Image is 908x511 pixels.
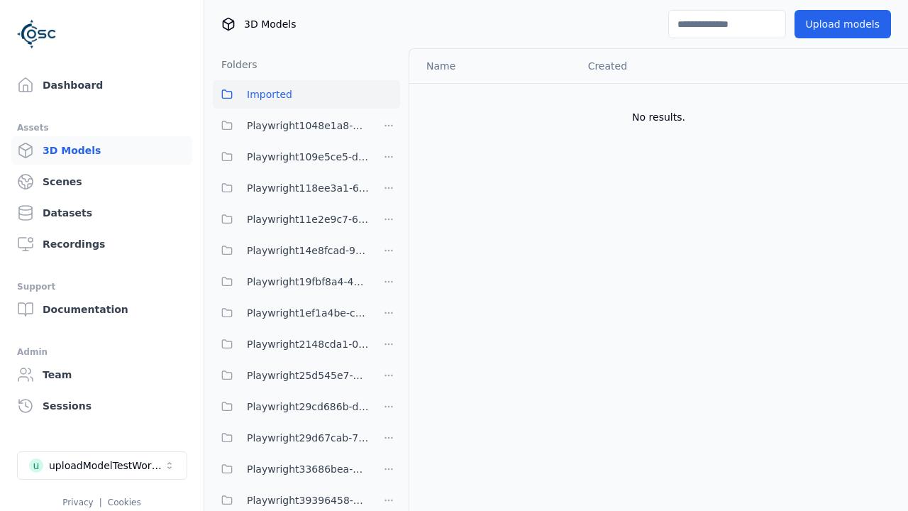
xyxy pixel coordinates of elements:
[11,295,192,324] a: Documentation
[213,236,369,265] button: Playwright14e8fcad-9ce8-4c9f-9ba9-3f066997ed84
[247,367,369,384] span: Playwright25d545e7-ff08-4d3b-b8cd-ba97913ee80b
[247,86,292,103] span: Imported
[11,71,192,99] a: Dashboard
[247,242,369,259] span: Playwright14e8fcad-9ce8-4c9f-9ba9-3f066997ed84
[213,424,369,452] button: Playwright29d67cab-7655-4a15-9701-4b560da7f167
[577,49,748,83] th: Created
[244,17,296,31] span: 3D Models
[11,136,192,165] a: 3D Models
[213,57,258,72] h3: Folders
[213,80,400,109] button: Imported
[213,299,369,327] button: Playwright1ef1a4be-ca25-4334-b22c-6d46e5dc87b0
[11,199,192,227] a: Datasets
[794,10,891,38] button: Upload models
[29,458,43,473] div: u
[247,273,369,290] span: Playwright19fbf8a4-490f-4493-a67b-72679a62db0e
[213,174,369,202] button: Playwright118ee3a1-6e25-456a-9a29-0f34eaed349c
[409,83,908,151] td: No results.
[62,498,93,507] a: Privacy
[247,180,369,197] span: Playwright118ee3a1-6e25-456a-9a29-0f34eaed349c
[11,361,192,389] a: Team
[213,330,369,358] button: Playwright2148cda1-0135-4eee-9a3e-ba7e638b60a6
[247,461,369,478] span: Playwright33686bea-41a4-43c8-b27a-b40c54b773e3
[213,143,369,171] button: Playwright109e5ce5-d2cb-4ab8-a55a-98f36a07a7af
[213,111,369,140] button: Playwright1048e1a8-7157-4402-9d51-a0d67d82f98b
[247,148,369,165] span: Playwright109e5ce5-d2cb-4ab8-a55a-98f36a07a7af
[409,49,577,83] th: Name
[247,211,369,228] span: Playwright11e2e9c7-6c23-4ce7-ac48-ea95a4ff6a43
[213,361,369,390] button: Playwright25d545e7-ff08-4d3b-b8cd-ba97913ee80b
[17,451,187,480] button: Select a workspace
[247,117,369,134] span: Playwright1048e1a8-7157-4402-9d51-a0d67d82f98b
[17,278,187,295] div: Support
[213,392,369,421] button: Playwright29cd686b-d0c9-4777-aa54-1065c8c7cee8
[213,455,369,483] button: Playwright33686bea-41a4-43c8-b27a-b40c54b773e3
[17,119,187,136] div: Assets
[11,230,192,258] a: Recordings
[213,205,369,233] button: Playwright11e2e9c7-6c23-4ce7-ac48-ea95a4ff6a43
[108,498,141,507] a: Cookies
[11,392,192,420] a: Sessions
[247,398,369,415] span: Playwright29cd686b-d0c9-4777-aa54-1065c8c7cee8
[213,268,369,296] button: Playwright19fbf8a4-490f-4493-a67b-72679a62db0e
[247,336,369,353] span: Playwright2148cda1-0135-4eee-9a3e-ba7e638b60a6
[247,492,369,509] span: Playwright39396458-2985-42cf-8e78-891847c6b0fc
[17,344,187,361] div: Admin
[247,429,369,446] span: Playwright29d67cab-7655-4a15-9701-4b560da7f167
[11,167,192,196] a: Scenes
[17,14,57,54] img: Logo
[49,458,164,473] div: uploadModelTestWorkspace
[247,304,369,322] span: Playwright1ef1a4be-ca25-4334-b22c-6d46e5dc87b0
[99,498,102,507] span: |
